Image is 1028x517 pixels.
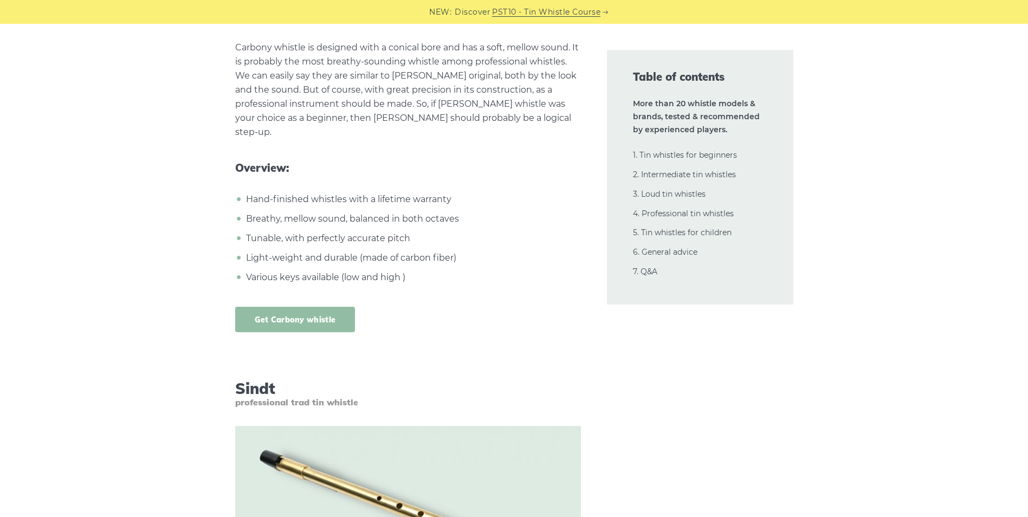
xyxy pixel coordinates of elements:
a: Get Carbony whistle [235,307,355,332]
a: 2. Intermediate tin whistles [633,170,736,179]
li: Light-weight and durable (made of carbon fiber) [243,251,581,265]
li: Hand-finished whistles with a lifetime warranty [243,192,581,206]
a: 7. Q&A [633,267,657,276]
h3: Sindt [235,379,581,408]
li: Breathy, mellow sound, balanced in both octaves [243,212,581,226]
a: PST10 - Tin Whistle Course [492,6,600,18]
span: NEW: [429,6,451,18]
a: 6. General advice [633,247,697,257]
span: professional trad tin whistle [235,397,581,408]
span: Table of contents [633,69,767,85]
li: Tunable, with perfectly accurate pitch [243,231,581,245]
a: 4. Professional tin whistles [633,209,734,218]
li: Various keys available (low and high ) [243,270,581,285]
span: Discover [455,6,490,18]
p: Carbony whistle is designed with a conical bore and has a soft, mellow sound. It is probably the ... [235,41,581,139]
a: 3. Loud tin whistles [633,189,706,199]
strong: More than 20 whistle models & brands, tested & recommended by experienced players. [633,99,760,134]
a: 1. Tin whistles for beginners [633,150,737,160]
a: 5. Tin whistles for children [633,228,732,237]
span: Overview: [235,161,581,175]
